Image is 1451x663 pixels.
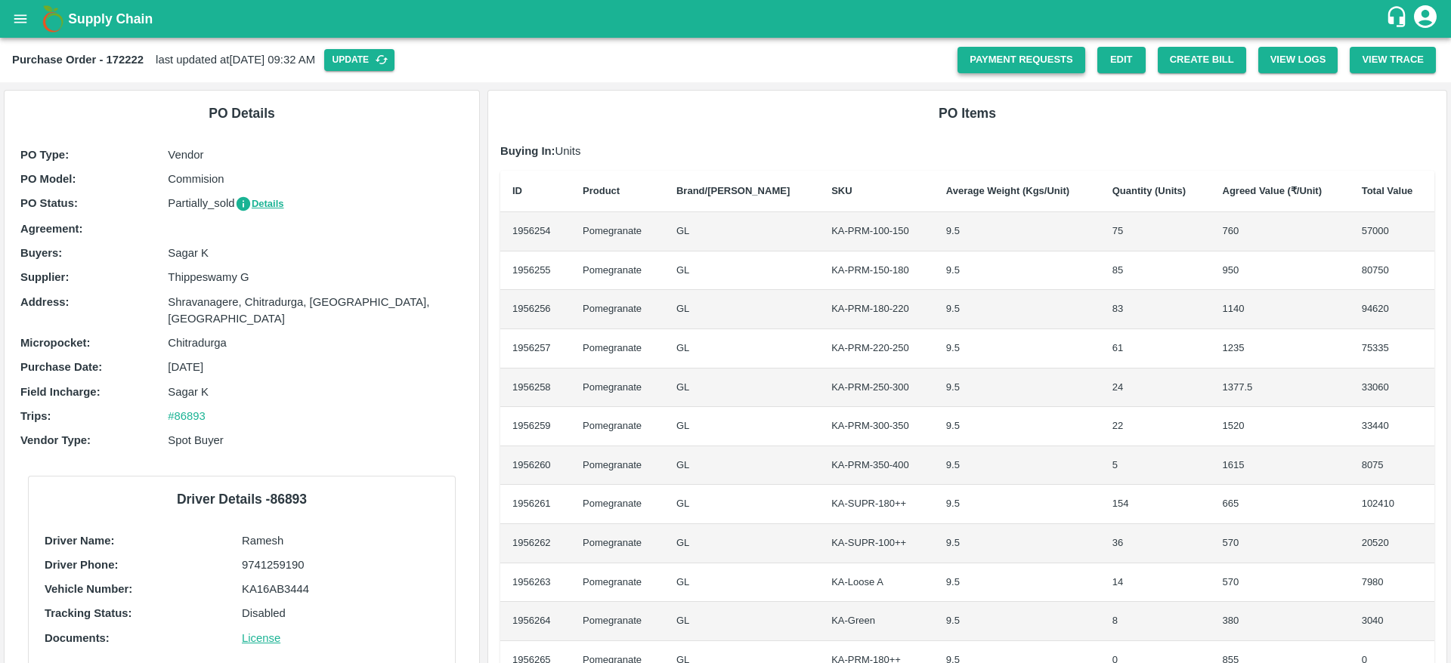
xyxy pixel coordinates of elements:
[20,271,69,283] b: Supplier :
[946,185,1069,196] b: Average Weight (Kgs/Unit)
[45,607,131,619] b: Tracking Status:
[20,434,91,446] b: Vendor Type :
[1350,407,1434,446] td: 33440
[819,251,934,291] td: KA-PRM-150-180
[1211,602,1350,641] td: 380
[20,361,102,373] b: Purchase Date :
[664,251,819,291] td: GL
[819,290,934,329] td: KA-PRM-180-220
[1211,524,1350,563] td: 570
[1350,563,1434,603] td: 7980
[1211,485,1350,524] td: 665
[500,563,571,603] td: 1956263
[12,49,958,71] div: last updated at [DATE] 09:32 AM
[1100,329,1211,369] td: 61
[168,410,206,422] a: #86893
[819,446,934,486] td: KA-PRM-350-400
[571,369,664,408] td: Pomegranate
[571,212,664,251] td: Pomegranate
[664,524,819,563] td: GL
[20,296,69,308] b: Address :
[242,632,280,644] a: License
[20,197,78,209] b: PO Status :
[664,446,819,486] td: GL
[242,557,439,573] p: 9741259190
[819,563,934,603] td: KA-Loose A
[1350,251,1434,291] td: 80750
[1350,446,1434,486] td: 8075
[45,535,114,547] b: Driver Name:
[571,524,664,563] td: Pomegranate
[500,524,571,563] td: 1956262
[1211,251,1350,291] td: 950
[819,212,934,251] td: KA-PRM-100-150
[1100,485,1211,524] td: 154
[500,145,555,157] b: Buying In:
[45,559,118,571] b: Driver Phone:
[45,583,132,595] b: Vehicle Number:
[1350,524,1434,563] td: 20520
[583,185,620,196] b: Product
[20,149,69,161] b: PO Type :
[664,212,819,251] td: GL
[571,290,664,329] td: Pomegranate
[664,563,819,603] td: GL
[12,54,144,66] b: Purchase Order - 172222
[500,329,571,369] td: 1956257
[500,485,571,524] td: 1956261
[242,605,439,621] p: Disabled
[934,212,1100,251] td: 9.5
[168,335,463,351] p: Chitradurga
[45,632,110,644] b: Documents:
[934,407,1100,446] td: 9.5
[3,2,38,36] button: open drawer
[1385,5,1412,32] div: customer-support
[1211,563,1350,603] td: 570
[676,185,790,196] b: Brand/[PERSON_NAME]
[20,410,51,422] b: Trips :
[934,446,1100,486] td: 9.5
[819,485,934,524] td: KA-SUPR-180++
[168,146,463,163] p: Vendor
[1211,446,1350,486] td: 1615
[1350,212,1434,251] td: 57000
[1100,290,1211,329] td: 83
[819,407,934,446] td: KA-PRM-300-350
[168,432,463,449] p: Spot Buyer
[664,602,819,641] td: GL
[500,407,571,446] td: 1956259
[512,185,522,196] b: ID
[168,171,463,187] p: Commision
[500,290,571,329] td: 1956256
[664,290,819,329] td: GL
[934,485,1100,524] td: 9.5
[1100,563,1211,603] td: 14
[324,49,394,71] button: Update
[1100,369,1211,408] td: 24
[500,446,571,486] td: 1956260
[168,245,463,261] p: Sagar K
[20,386,101,398] b: Field Incharge :
[819,369,934,408] td: KA-PRM-250-300
[1211,212,1350,251] td: 760
[934,369,1100,408] td: 9.5
[1350,602,1434,641] td: 3040
[1100,212,1211,251] td: 75
[571,485,664,524] td: Pomegranate
[664,329,819,369] td: GL
[571,563,664,603] td: Pomegranate
[500,212,571,251] td: 1956254
[934,524,1100,563] td: 9.5
[1350,369,1434,408] td: 33060
[1412,3,1439,35] div: account of current user
[500,369,571,408] td: 1956258
[1100,602,1211,641] td: 8
[1112,185,1186,196] b: Quantity (Units)
[1211,369,1350,408] td: 1377.5
[235,196,284,213] button: Details
[571,602,664,641] td: Pomegranate
[242,581,439,597] p: KA16AB3444
[1100,446,1211,486] td: 5
[168,359,463,375] p: [DATE]
[819,524,934,563] td: KA-SUPR-100++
